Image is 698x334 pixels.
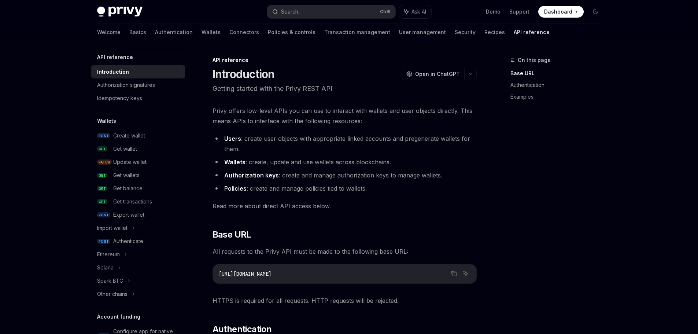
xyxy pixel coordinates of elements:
[97,224,128,232] div: Import wallet
[97,159,112,165] span: PATCH
[455,23,476,41] a: Security
[97,250,120,259] div: Ethereum
[509,8,529,15] a: Support
[544,8,572,15] span: Dashboard
[510,67,607,79] a: Base URL
[267,5,395,18] button: Search...CtrlK
[129,23,146,41] a: Basics
[113,197,152,206] div: Get transactions
[402,68,464,80] button: Open in ChatGPT
[399,23,446,41] a: User management
[97,173,107,178] span: GET
[113,210,144,219] div: Export wallet
[91,78,185,92] a: Authorization signatures
[590,6,601,18] button: Toggle dark mode
[113,158,147,166] div: Update wallet
[213,133,477,154] li: : create user objects with appropriate linked accounts and pregenerate wallets for them.
[224,185,247,192] strong: Policies
[213,296,477,306] span: HTTPS is required for all requests. HTTP requests will be rejected.
[97,290,128,298] div: Other chains
[91,92,185,105] a: Idempotency keys
[399,5,431,18] button: Ask AI
[510,91,607,103] a: Examples
[97,199,107,205] span: GET
[213,56,477,64] div: API reference
[97,117,116,125] h5: Wallets
[97,312,140,321] h5: Account funding
[213,229,251,241] span: Base URL
[155,23,193,41] a: Authentication
[91,208,185,221] a: POSTExport wallet
[224,172,279,179] strong: Authorization keys
[91,235,185,248] a: POSTAuthenticate
[97,53,133,62] h5: API reference
[113,131,145,140] div: Create wallet
[510,79,607,91] a: Authentication
[97,146,107,152] span: GET
[113,144,137,153] div: Get wallet
[97,212,110,218] span: POST
[461,269,470,278] button: Ask AI
[213,106,477,126] span: Privy offers low-level APIs you can use to interact with wallets and user objects directly. This ...
[97,23,121,41] a: Welcome
[281,7,302,16] div: Search...
[538,6,584,18] a: Dashboard
[91,129,185,142] a: POSTCreate wallet
[202,23,221,41] a: Wallets
[411,8,426,15] span: Ask AI
[97,7,143,17] img: dark logo
[97,81,155,89] div: Authorization signatures
[449,269,459,278] button: Copy the contents from the code block
[324,23,390,41] a: Transaction management
[113,171,140,180] div: Get wallets
[97,186,107,191] span: GET
[213,157,477,167] li: : create, update and use wallets across blockchains.
[97,263,114,272] div: Solana
[91,182,185,195] a: GETGet balance
[97,276,123,285] div: Spark BTC
[91,65,185,78] a: Introduction
[113,184,143,193] div: Get balance
[91,195,185,208] a: GETGet transactions
[213,170,477,180] li: : create and manage authorization keys to manage wallets.
[514,23,550,41] a: API reference
[380,9,391,15] span: Ctrl K
[91,169,185,182] a: GETGet wallets
[213,67,275,81] h1: Introduction
[219,271,272,277] span: [URL][DOMAIN_NAME]
[91,142,185,155] a: GETGet wallet
[415,70,460,78] span: Open in ChatGPT
[91,155,185,169] a: PATCHUpdate wallet
[97,239,110,244] span: POST
[224,135,241,142] strong: Users
[518,56,551,65] span: On this page
[213,183,477,194] li: : create and manage policies tied to wallets.
[486,8,501,15] a: Demo
[213,246,477,257] span: All requests to the Privy API must be made to the following base URL:
[113,237,143,246] div: Authenticate
[97,67,129,76] div: Introduction
[268,23,315,41] a: Policies & controls
[97,94,142,103] div: Idempotency keys
[229,23,259,41] a: Connectors
[484,23,505,41] a: Recipes
[224,158,245,166] strong: Wallets
[213,84,477,94] p: Getting started with the Privy REST API
[213,201,477,211] span: Read more about direct API access below.
[97,133,110,139] span: POST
